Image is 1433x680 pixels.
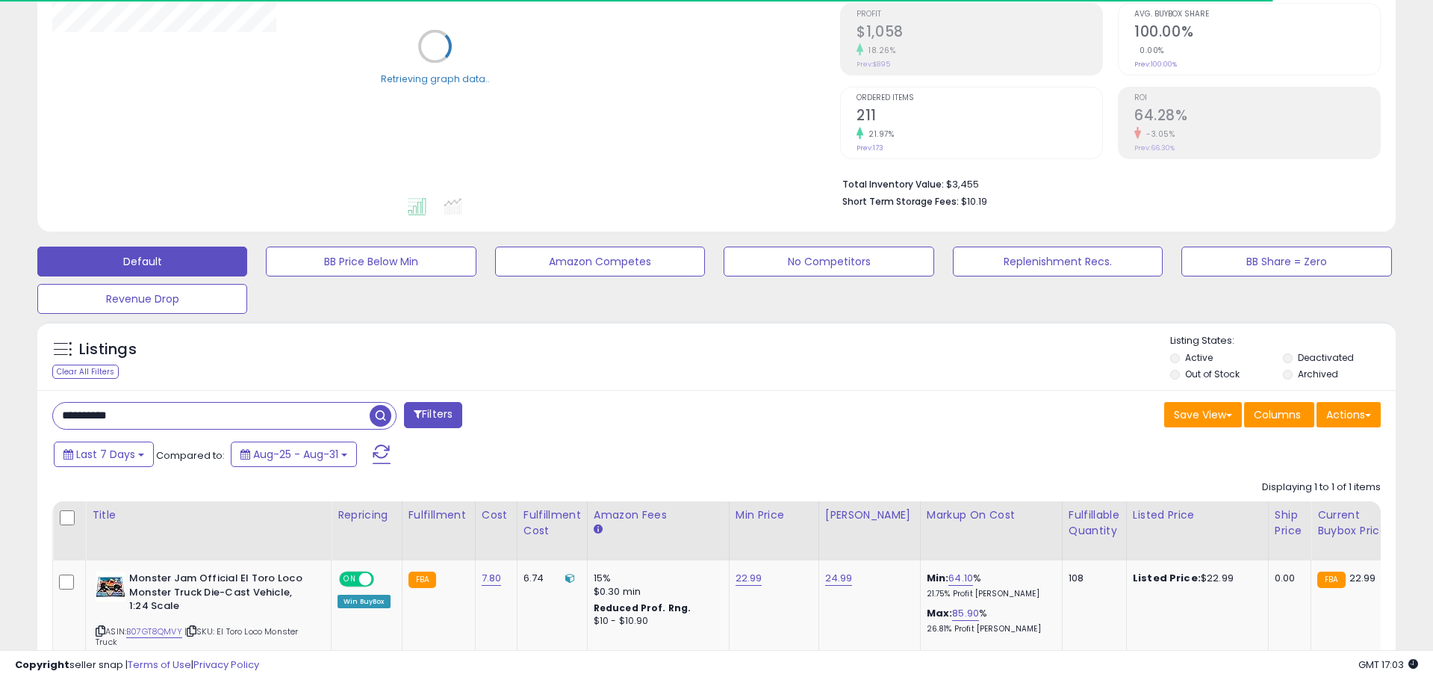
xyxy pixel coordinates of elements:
a: Terms of Use [128,658,191,672]
div: % [927,572,1051,599]
button: Replenishment Recs. [953,247,1163,276]
div: [PERSON_NAME] [825,507,914,523]
b: Short Term Storage Fees: [842,195,959,208]
div: $0.30 min [594,585,718,599]
h2: 100.00% [1134,23,1380,43]
small: Prev: 66.30% [1134,143,1175,152]
div: 15% [594,572,718,585]
button: BB Price Below Min [266,247,476,276]
span: Last 7 Days [76,447,135,462]
small: 0.00% [1134,45,1164,56]
span: ON [341,573,359,586]
span: Avg. Buybox Share [1134,10,1380,19]
span: | SKU: El Toro Loco Monster Truck [96,625,299,648]
button: Default [37,247,247,276]
span: ROI [1134,94,1380,102]
small: 21.97% [863,129,894,140]
div: Title [92,507,325,523]
div: Retrieving graph data.. [381,72,490,85]
a: 85.90 [952,606,979,621]
a: B07GT8QMVY [126,625,182,638]
h2: 211 [857,107,1102,127]
h5: Listings [79,339,137,360]
span: Aug-25 - Aug-31 [253,447,338,462]
span: $10.19 [961,194,987,208]
div: 0.00 [1275,572,1299,585]
b: Reduced Prof. Rng. [594,602,691,614]
p: Listing States: [1170,334,1396,348]
a: 24.99 [825,571,853,586]
button: BB Share = Zero [1181,247,1391,276]
span: Compared to: [156,448,225,463]
label: Active [1185,351,1213,364]
small: FBA [408,572,436,588]
button: Actions [1317,402,1381,427]
button: Revenue Drop [37,284,247,314]
div: Fulfillment [408,507,469,523]
small: Prev: 173 [857,143,883,152]
span: Columns [1254,407,1301,422]
div: 6.74 [523,572,576,585]
small: 18.26% [863,45,895,56]
button: Last 7 Days [54,442,154,467]
label: Deactivated [1298,351,1354,364]
div: Markup on Cost [927,507,1056,523]
div: ASIN: [96,572,320,666]
label: Archived [1298,368,1338,380]
button: Save View [1164,402,1242,427]
button: Aug-25 - Aug-31 [231,442,357,467]
span: Ordered Items [857,94,1102,102]
div: % [927,607,1051,634]
th: The percentage added to the cost of goods (COGS) that forms the calculator for Min & Max prices. [920,501,1062,560]
img: 51nHG7QiJhL._SL40_.jpg [96,572,125,602]
small: FBA [1317,572,1345,588]
div: $10 - $10.90 [594,615,718,628]
li: $3,455 [842,174,1370,192]
a: 64.10 [948,571,973,586]
b: Min: [927,571,949,585]
div: Fulfillable Quantity [1069,507,1120,539]
p: 26.81% Profit [PERSON_NAME] [927,624,1051,634]
div: seller snap | | [15,658,259,673]
small: Amazon Fees. [594,523,603,537]
a: 22.99 [736,571,762,586]
button: Amazon Competes [495,247,705,276]
button: Filters [404,402,462,428]
div: Clear All Filters [52,365,119,379]
div: Win BuyBox [338,595,391,608]
div: 108 [1069,572,1115,585]
p: 21.75% Profit [PERSON_NAME] [927,589,1051,599]
b: Total Inventory Value: [842,178,944,191]
div: Min Price [736,507,812,523]
span: Profit [857,10,1102,19]
small: Prev: $895 [857,60,890,69]
strong: Copyright [15,658,69,672]
h2: 64.28% [1134,107,1380,127]
b: Monster Jam Official El Toro Loco Monster Truck Die-Cast Vehicle, 1:24 Scale [129,572,311,617]
div: Displaying 1 to 1 of 1 items [1262,480,1381,495]
div: Listed Price [1133,507,1262,523]
small: -3.05% [1141,129,1175,140]
span: 2025-09-8 17:03 GMT [1358,658,1418,672]
div: Ship Price [1275,507,1305,539]
button: Columns [1244,402,1314,427]
small: Prev: 100.00% [1134,60,1177,69]
h2: $1,058 [857,23,1102,43]
span: 22.99 [1349,571,1376,585]
a: 7.80 [482,571,502,586]
b: Listed Price: [1133,571,1201,585]
div: $22.99 [1133,572,1257,585]
button: No Competitors [724,247,933,276]
div: Amazon Fees [594,507,723,523]
div: Fulfillment Cost [523,507,581,539]
div: Repricing [338,507,396,523]
b: Max: [927,606,953,620]
div: Current Buybox Price [1317,507,1394,539]
div: Cost [482,507,511,523]
label: Out of Stock [1185,368,1240,380]
a: Privacy Policy [193,658,259,672]
span: OFF [372,573,396,586]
